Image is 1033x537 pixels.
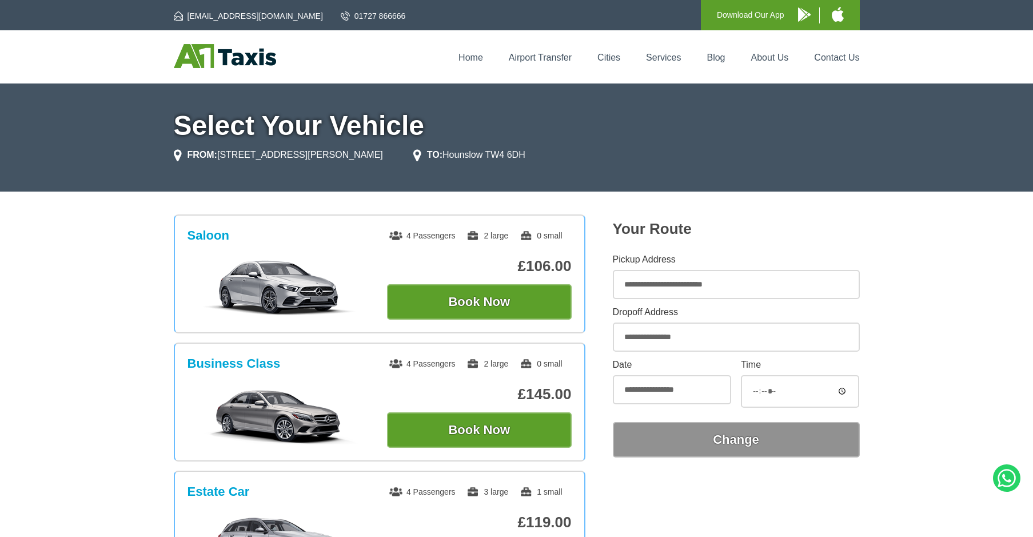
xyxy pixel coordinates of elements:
span: 1 small [520,487,562,496]
a: Services [646,53,681,62]
li: Hounslow TW4 6DH [413,148,525,162]
span: 4 Passengers [389,487,456,496]
a: Airport Transfer [509,53,572,62]
img: A1 Taxis Android App [798,7,811,22]
img: Saloon [193,259,365,316]
img: A1 Taxis iPhone App [832,7,844,22]
img: Business Class [193,387,365,444]
span: 0 small [520,359,562,368]
p: £119.00 [387,514,572,531]
button: Change [613,422,860,458]
span: 4 Passengers [389,231,456,240]
span: 4 Passengers [389,359,456,368]
a: Blog [707,53,725,62]
button: Book Now [387,284,572,320]
h1: Select Your Vehicle [174,112,860,140]
a: Home [458,53,483,62]
span: 2 large [466,231,508,240]
p: Download Our App [717,8,784,22]
label: Pickup Address [613,255,860,264]
button: Book Now [387,412,572,448]
strong: FROM: [188,150,217,160]
h3: Estate Car [188,484,250,499]
li: [STREET_ADDRESS][PERSON_NAME] [174,148,383,162]
h2: Your Route [613,220,860,238]
label: Dropoff Address [613,308,860,317]
label: Date [613,360,731,369]
h3: Saloon [188,228,229,243]
a: 01727 866666 [341,10,406,22]
a: [EMAIL_ADDRESS][DOMAIN_NAME] [174,10,323,22]
p: £145.00 [387,385,572,403]
span: 2 large [466,359,508,368]
a: Contact Us [814,53,859,62]
span: 0 small [520,231,562,240]
a: Cities [597,53,620,62]
img: A1 Taxis St Albans LTD [174,44,276,68]
a: About Us [751,53,789,62]
span: 3 large [466,487,508,496]
h3: Business Class [188,356,281,371]
strong: TO: [427,150,442,160]
p: £106.00 [387,257,572,275]
label: Time [741,360,859,369]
